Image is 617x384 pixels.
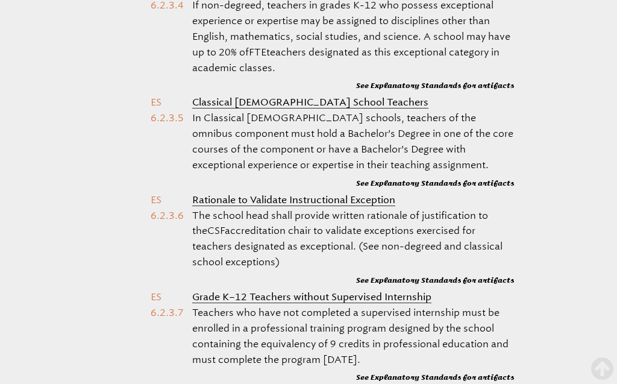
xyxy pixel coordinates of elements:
p: The school head shall provide written rationale of justification to the accreditation chair to va... [192,208,514,271]
b: Rationale to Validate Instructional Exception [192,194,395,206]
b: See Explanatory Standards for artifacts [356,178,514,187]
b: See Explanatory Standards for artifacts [356,373,514,381]
b: See Explanatory Standards for artifacts [356,81,514,89]
b: Classical [DEMOGRAPHIC_DATA] School Teachers [192,96,428,108]
p: Teachers who have not completed a supervised internship must be enrolled in a professional traini... [192,305,514,368]
b: See Explanatory Standards for artifacts [356,275,514,284]
p: In Classical [DEMOGRAPHIC_DATA] schools, teachers of the omnibus component must hold a Bachelor’s... [192,110,514,173]
span: FTE [249,46,266,58]
span: CSF [207,225,225,236]
b: Grade K–12 Teachers without Supervised Internship [192,291,431,303]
